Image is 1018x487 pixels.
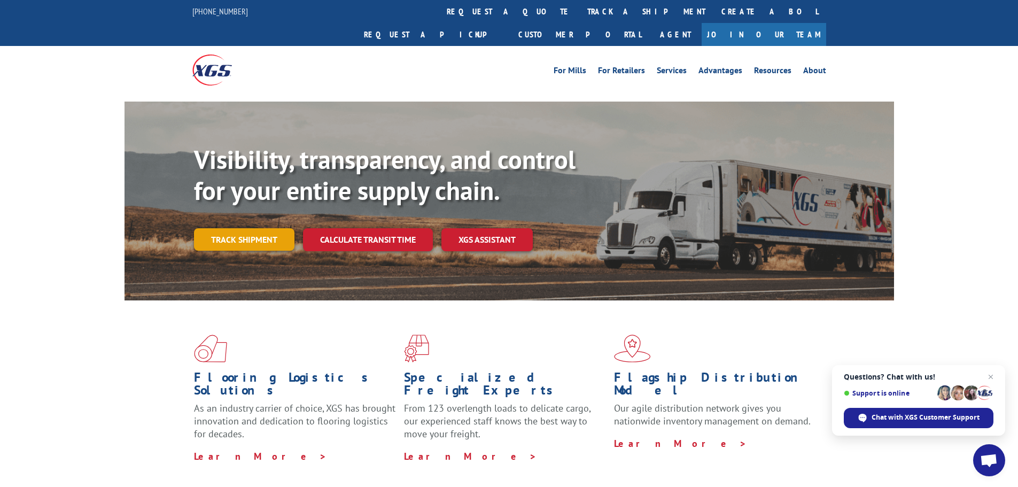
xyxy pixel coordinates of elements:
a: Learn More > [614,437,747,450]
a: About [803,66,826,78]
h1: Flagship Distribution Model [614,371,816,402]
a: XGS ASSISTANT [441,228,533,251]
b: Visibility, transparency, and control for your entire supply chain. [194,143,576,207]
h1: Specialized Freight Experts [404,371,606,402]
a: Request a pickup [356,23,510,46]
p: From 123 overlength loads to delicate cargo, our experienced staff knows the best way to move you... [404,402,606,450]
a: Customer Portal [510,23,649,46]
h1: Flooring Logistics Solutions [194,371,396,402]
img: xgs-icon-focused-on-flooring-red [404,335,429,362]
a: For Retailers [598,66,645,78]
img: xgs-icon-flagship-distribution-model-red [614,335,651,362]
span: Questions? Chat with us! [844,373,993,381]
a: Join Our Team [702,23,826,46]
a: Learn More > [404,450,537,462]
a: Agent [649,23,702,46]
a: Open chat [973,444,1005,476]
a: Calculate transit time [303,228,433,251]
span: Chat with XGS Customer Support [872,413,980,422]
span: Support is online [844,389,934,397]
a: Advantages [698,66,742,78]
a: Track shipment [194,228,294,251]
a: Services [657,66,687,78]
span: As an industry carrier of choice, XGS has brought innovation and dedication to flooring logistics... [194,402,395,440]
img: xgs-icon-total-supply-chain-intelligence-red [194,335,227,362]
span: Chat with XGS Customer Support [844,408,993,428]
a: Resources [754,66,791,78]
a: Learn More > [194,450,327,462]
a: [PHONE_NUMBER] [192,6,248,17]
span: Our agile distribution network gives you nationwide inventory management on demand. [614,402,811,427]
a: For Mills [554,66,586,78]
